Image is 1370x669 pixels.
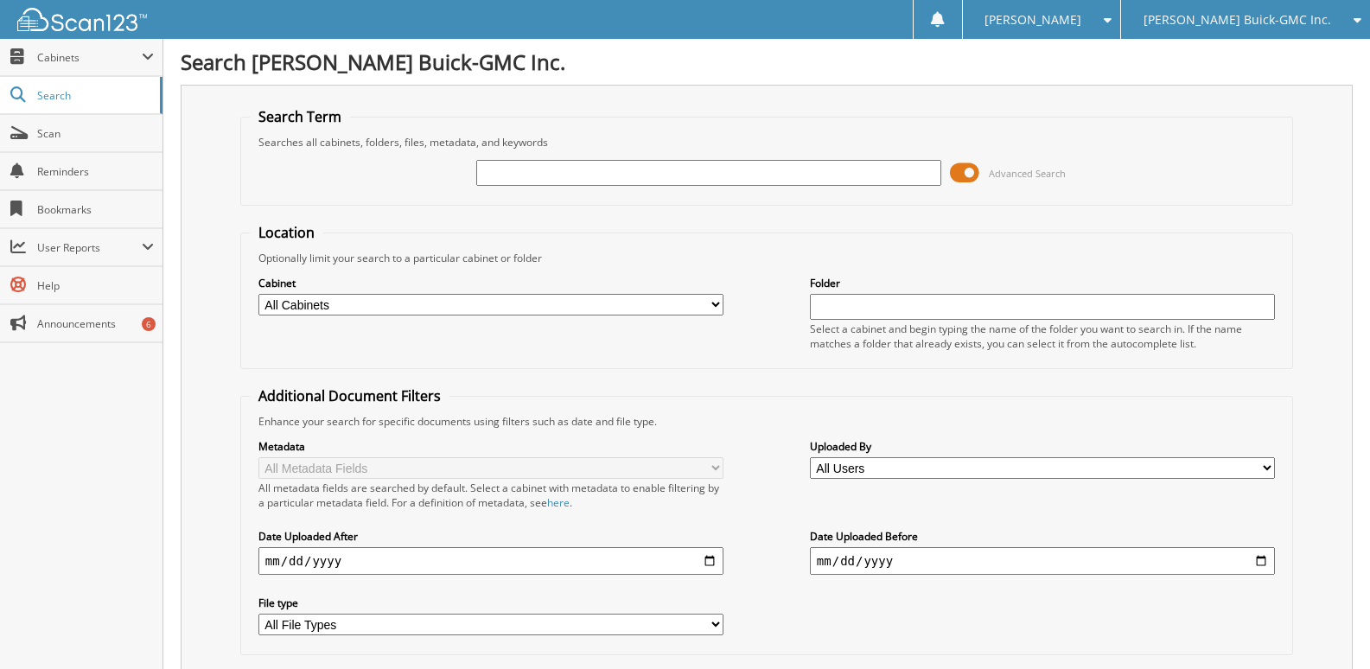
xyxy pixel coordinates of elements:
div: 6 [142,317,156,331]
span: Help [37,278,154,293]
label: Date Uploaded Before [810,529,1275,544]
div: Optionally limit your search to a particular cabinet or folder [250,251,1284,265]
div: Searches all cabinets, folders, files, metadata, and keywords [250,135,1284,150]
span: User Reports [37,240,142,255]
div: Select a cabinet and begin typing the name of the folder you want to search in. If the name match... [810,322,1275,351]
span: [PERSON_NAME] Buick-GMC Inc. [1144,15,1331,25]
img: scan123-logo-white.svg [17,8,147,31]
label: Metadata [258,439,723,454]
div: All metadata fields are searched by default. Select a cabinet with metadata to enable filtering b... [258,481,723,510]
span: Bookmarks [37,202,154,217]
label: File type [258,596,723,610]
span: Scan [37,126,154,141]
legend: Additional Document Filters [250,386,449,405]
legend: Location [250,223,323,242]
label: Uploaded By [810,439,1275,454]
span: Reminders [37,164,154,179]
span: Cabinets [37,50,142,65]
div: Enhance your search for specific documents using filters such as date and file type. [250,414,1284,429]
span: Search [37,88,151,103]
span: Announcements [37,316,154,331]
input: start [258,547,723,575]
span: Advanced Search [989,167,1066,180]
label: Date Uploaded After [258,529,723,544]
legend: Search Term [250,107,350,126]
h1: Search [PERSON_NAME] Buick-GMC Inc. [181,48,1353,76]
label: Folder [810,276,1275,290]
a: here [547,495,570,510]
label: Cabinet [258,276,723,290]
span: [PERSON_NAME] [984,15,1081,25]
input: end [810,547,1275,575]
